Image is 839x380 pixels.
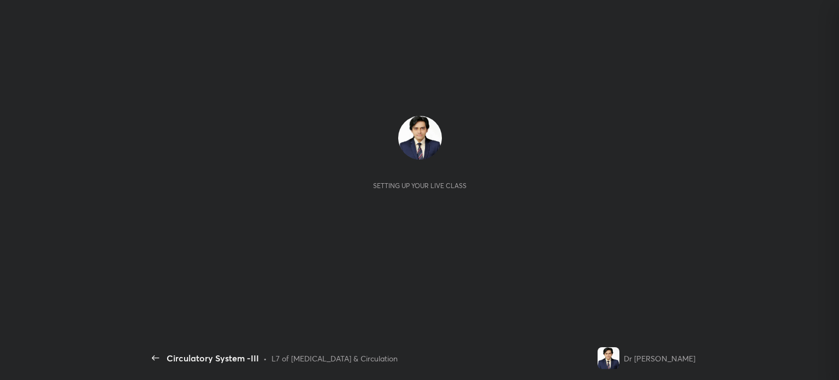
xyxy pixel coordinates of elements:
[271,353,398,364] div: L7 of [MEDICAL_DATA] & Circulation
[167,352,259,365] div: Circulatory System -III
[373,182,466,190] div: Setting up your live class
[598,347,619,369] img: 2e347f1550df45dfb115d3d6581c46e2.jpg
[624,353,695,364] div: Dr [PERSON_NAME]
[263,353,267,364] div: •
[398,116,442,160] img: 2e347f1550df45dfb115d3d6581c46e2.jpg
